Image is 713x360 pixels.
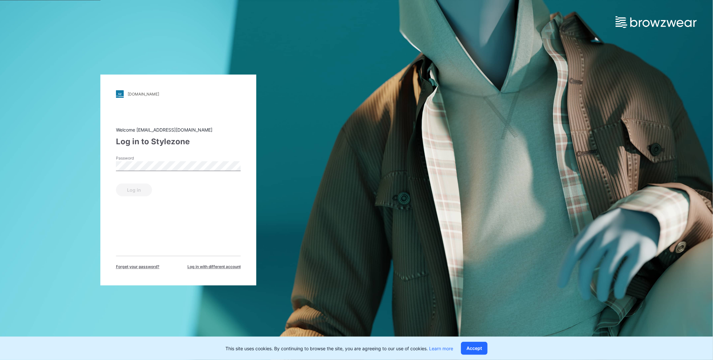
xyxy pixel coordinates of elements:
span: Forget your password? [116,264,159,270]
p: This site uses cookies. By continuing to browse the site, you are agreeing to our use of cookies. [225,345,453,352]
a: Learn more [429,346,453,351]
img: browzwear-logo.e42bd6dac1945053ebaf764b6aa21510.svg [616,16,697,28]
img: stylezone-logo.562084cfcfab977791bfbf7441f1a819.svg [116,90,124,98]
div: Log in to Stylezone [116,136,241,148]
button: Accept [461,342,488,355]
a: [DOMAIN_NAME] [116,90,241,98]
div: Welcome [EMAIL_ADDRESS][DOMAIN_NAME] [116,127,241,134]
label: Password [116,156,161,161]
div: [DOMAIN_NAME] [128,92,159,96]
span: Log in with different account [187,264,241,270]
